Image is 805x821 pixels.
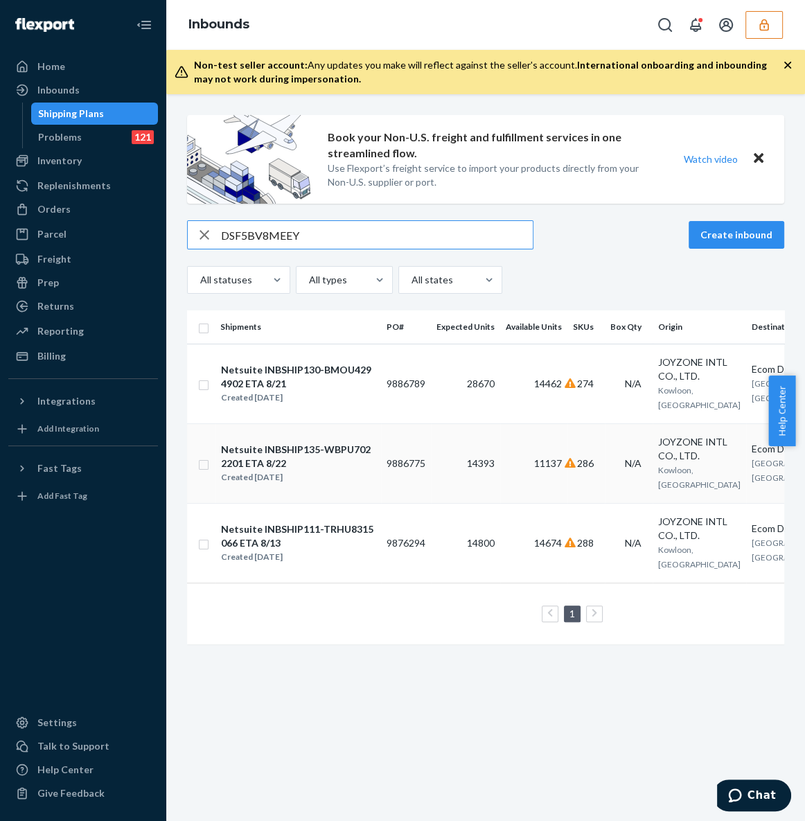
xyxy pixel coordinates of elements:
[31,126,159,148] a: Problems121
[37,202,71,216] div: Orders
[8,198,158,220] a: Orders
[8,295,158,317] a: Returns
[31,103,159,125] a: Shipping Plans
[381,344,431,423] td: 9886789
[8,320,158,342] a: Reporting
[38,130,82,144] div: Problems
[308,273,309,287] input: All types
[37,276,59,290] div: Prep
[682,11,709,39] button: Open notifications
[577,457,594,469] span: 286
[658,385,741,410] span: Kowloon, [GEOGRAPHIC_DATA]
[37,83,80,97] div: Inbounds
[534,537,562,549] span: 14674
[8,782,158,804] button: Give Feedback
[37,179,111,193] div: Replenishments
[38,107,104,121] div: Shipping Plans
[221,522,375,550] div: Netsuite INBSHIP111-TRHU8315066 ETA 8/13
[658,465,741,490] span: Kowloon, [GEOGRAPHIC_DATA]
[37,252,71,266] div: Freight
[37,60,65,73] div: Home
[577,537,594,549] span: 288
[194,58,783,86] div: Any updates you make will reflect against the seller's account.
[37,716,77,730] div: Settings
[215,310,381,344] th: Shipments
[625,537,642,549] span: N/A
[37,461,82,475] div: Fast Tags
[37,154,82,168] div: Inventory
[130,11,158,39] button: Close Navigation
[328,161,658,189] p: Use Flexport’s freight service to import your products directly from your Non-U.S. supplier or port.
[8,79,158,101] a: Inbounds
[221,470,375,484] div: Created [DATE]
[717,779,791,814] iframe: Opens a widget where you can chat to one of our agents
[37,299,74,313] div: Returns
[8,712,158,734] a: Settings
[467,457,495,469] span: 14393
[8,390,158,412] button: Integrations
[605,310,653,344] th: Box Qty
[675,149,747,169] button: Watch video
[8,485,158,507] a: Add Fast Tag
[750,149,768,169] button: Close
[625,378,642,389] span: N/A
[431,310,500,344] th: Expected Units
[221,221,533,249] input: Search inbounds by name, destination, msku...
[8,759,158,781] a: Help Center
[8,223,158,245] a: Parcel
[381,503,431,583] td: 9876294
[37,490,87,502] div: Add Fast Tag
[8,457,158,479] button: Fast Tags
[467,378,495,389] span: 28670
[689,221,784,249] button: Create inbound
[467,537,495,549] span: 14800
[768,376,795,446] button: Help Center
[194,59,308,71] span: Non-test seller account:
[199,273,200,287] input: All statuses
[534,457,562,469] span: 11137
[15,18,74,32] img: Flexport logo
[8,272,158,294] a: Prep
[658,355,741,383] div: JOYZONE INTL CO., LTD.
[381,423,431,503] td: 9886775
[8,345,158,367] a: Billing
[8,150,158,172] a: Inventory
[658,515,741,542] div: JOYZONE INTL CO., LTD.
[567,310,605,344] th: SKUs
[8,735,158,757] button: Talk to Support
[37,349,66,363] div: Billing
[188,17,249,32] a: Inbounds
[410,273,412,287] input: All states
[221,363,375,391] div: Netsuite INBSHIP130-BMOU4294902 ETA 8/21
[8,175,158,197] a: Replenishments
[221,550,375,564] div: Created [DATE]
[328,130,658,161] p: Book your Non-U.S. freight and fulfillment services in one streamlined flow.
[534,378,562,389] span: 14462
[8,55,158,78] a: Home
[132,130,154,144] div: 121
[651,11,679,39] button: Open Search Box
[37,227,67,241] div: Parcel
[625,457,642,469] span: N/A
[37,423,99,434] div: Add Integration
[37,763,94,777] div: Help Center
[712,11,740,39] button: Open account menu
[577,378,594,389] span: 274
[8,418,158,440] a: Add Integration
[567,608,578,619] a: Page 1 is your current page
[653,310,746,344] th: Origin
[37,394,96,408] div: Integrations
[37,786,105,800] div: Give Feedback
[221,443,375,470] div: Netsuite INBSHIP135-WBPU7022201 ETA 8/22
[221,391,375,405] div: Created [DATE]
[500,310,567,344] th: Available Units
[37,324,84,338] div: Reporting
[8,248,158,270] a: Freight
[658,435,741,463] div: JOYZONE INTL CO., LTD.
[37,739,109,753] div: Talk to Support
[177,5,260,45] ol: breadcrumbs
[658,545,741,570] span: Kowloon, [GEOGRAPHIC_DATA]
[381,310,431,344] th: PO#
